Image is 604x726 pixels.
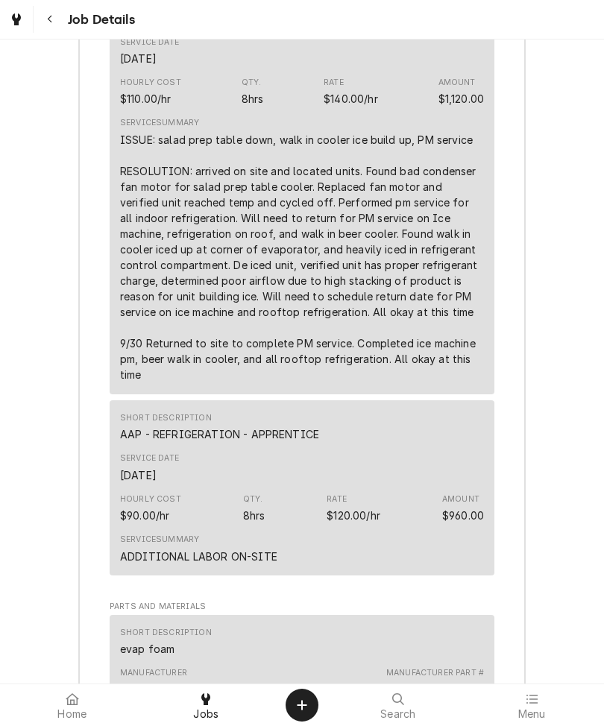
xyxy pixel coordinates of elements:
div: Service Date [120,467,157,483]
div: Price [324,77,378,107]
div: Manufacturer [120,667,187,679]
div: Service Date [120,51,157,66]
div: Amount [442,493,479,505]
span: Job Details [63,10,135,30]
a: Home [6,687,139,723]
div: Short Description [120,412,212,424]
div: Service Summary [120,117,199,129]
div: Service Summary [120,534,199,546]
div: Short Description [120,426,319,442]
div: Short Description [120,627,212,639]
div: Short Description [120,627,212,657]
div: Rate [327,493,347,505]
div: Qty. [242,77,262,89]
div: Part Number [386,667,484,697]
div: Hourly Cost [120,77,181,89]
div: Quantity [242,77,264,107]
a: Go to Jobs [3,6,30,33]
div: Amount [438,91,484,107]
div: Amount [442,493,484,523]
div: Quantity [243,508,265,523]
div: Cost [120,508,169,523]
div: Service Date [120,452,179,482]
div: Qty. [243,493,263,505]
div: Amount [442,508,484,523]
div: Part Number [386,682,397,698]
div: Service Date [120,37,179,48]
div: Price [327,508,380,523]
div: Cost [120,493,181,523]
div: Service Date [120,452,179,464]
span: Search [380,708,415,720]
div: Short Description [120,641,174,657]
div: ADDITIONAL LABOR ON-SITE [120,549,277,564]
div: Service Date [120,37,179,66]
div: Hourly Cost [120,493,181,505]
div: Quantity [242,91,264,107]
div: Short Description [120,412,319,442]
div: Amount [438,77,484,107]
div: Quantity [243,493,265,523]
div: Manufacturer [120,682,130,698]
div: Cost [120,77,181,107]
div: Manufacturer Part # [386,667,484,679]
a: Jobs [140,687,273,723]
div: Line Item [110,400,494,575]
button: Navigate back [37,6,63,33]
span: Menu [518,708,546,720]
div: Rate [324,77,344,89]
a: Search [332,687,465,723]
div: Price [324,91,378,107]
a: Menu [466,687,599,723]
span: Home [57,708,86,720]
button: Create Object [286,689,318,722]
div: ISSUE: salad prep table down, walk in cooler ice build up, PM service RESOLUTION: arrived on site... [120,132,484,382]
div: Price [327,493,380,523]
div: Manufacturer [120,667,187,697]
span: Jobs [193,708,218,720]
div: Amount [438,77,476,89]
span: Parts and Materials [110,601,494,613]
div: Cost [120,91,172,107]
